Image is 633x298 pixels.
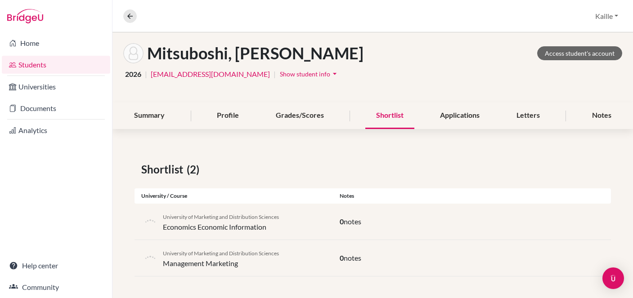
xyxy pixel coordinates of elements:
a: Universities [2,78,110,96]
span: Show student info [280,70,330,78]
span: University of Marketing and Distribution Sciences [163,250,279,257]
span: Shortlist [141,161,187,178]
img: default-university-logo-42dd438d0b49c2174d4c41c49dcd67eec2da6d16b3a2f6d5de70cc347232e317.png [141,249,159,267]
button: Kaille [591,8,622,25]
a: Help center [2,257,110,275]
span: | [274,69,276,80]
div: Letters [506,102,551,129]
span: (2) [187,161,203,178]
span: 2026 [125,69,141,80]
a: Community [2,278,110,296]
div: Profile [206,102,250,129]
a: Home [2,34,110,52]
span: 0 [340,254,344,262]
span: notes [344,254,361,262]
a: Students [2,56,110,74]
span: | [145,69,147,80]
div: Economics Economic Information [163,211,279,232]
div: University / Course [135,192,333,200]
a: [EMAIL_ADDRESS][DOMAIN_NAME] [151,69,270,80]
div: Notes [333,192,611,200]
div: Notes [581,102,622,129]
span: 0 [340,217,344,226]
i: arrow_drop_down [330,69,339,78]
img: default-university-logo-42dd438d0b49c2174d4c41c49dcd67eec2da6d16b3a2f6d5de70cc347232e317.png [141,213,159,231]
h1: Mitsuboshi, [PERSON_NAME] [147,44,364,63]
a: Access student's account [537,46,622,60]
div: Applications [429,102,490,129]
a: Documents [2,99,110,117]
div: Open Intercom Messenger [602,267,624,289]
span: notes [344,217,361,226]
div: Grades/Scores [265,102,335,129]
div: Summary [123,102,175,129]
button: Show student infoarrow_drop_down [279,67,340,81]
div: Shortlist [365,102,414,129]
span: University of Marketing and Distribution Sciences [163,213,279,220]
img: Hiroki Mitsuboshi's avatar [123,43,144,63]
a: Analytics [2,121,110,139]
div: Management Marketing [163,247,279,269]
img: Bridge-U [7,9,43,23]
